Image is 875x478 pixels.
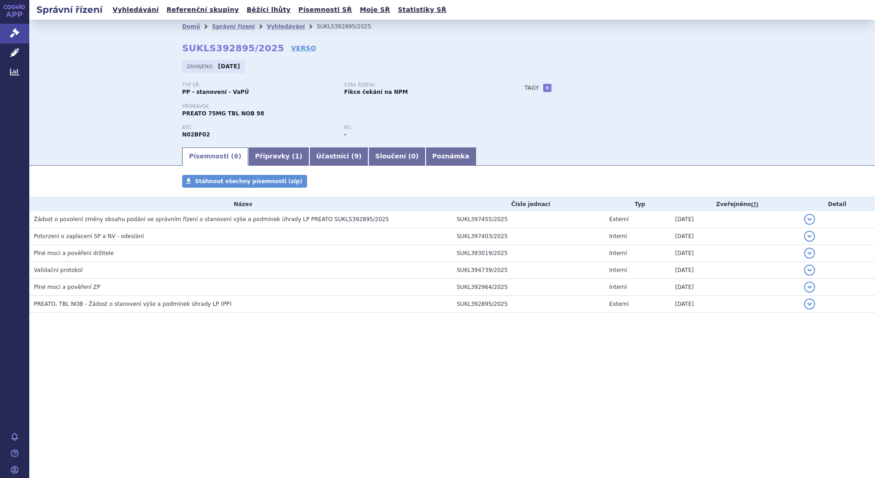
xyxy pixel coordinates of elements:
strong: [DATE] [218,63,240,70]
h2: Správní řízení [29,3,110,16]
a: Poznámka [426,147,476,166]
th: Typ [605,197,670,211]
a: Písemnosti (6) [182,147,248,166]
th: Název [29,197,452,211]
strong: PREGABALIN [182,131,210,138]
a: Referenční skupiny [164,4,242,16]
span: Interní [609,250,627,256]
strong: SUKLS392895/2025 [182,43,284,54]
span: Interní [609,233,627,239]
a: + [543,84,551,92]
span: 1 [295,152,300,160]
a: Moje SŘ [357,4,393,16]
a: VERSO [291,43,316,53]
button: detail [804,214,815,225]
td: SUKL397455/2025 [452,211,605,228]
td: SUKL397403/2025 [452,228,605,245]
td: [DATE] [670,296,799,313]
a: Správní řízení [212,23,255,30]
span: Validační protokol [34,267,83,273]
th: Zveřejněno [670,197,799,211]
p: Typ SŘ: [182,82,335,88]
button: detail [804,299,815,310]
a: Vyhledávání [110,4,162,16]
button: detail [804,282,815,293]
td: [DATE] [670,228,799,245]
span: 9 [354,152,359,160]
td: [DATE] [670,262,799,279]
span: Žádost o povolení změny obsahu podání ve správním řízení o stanovení výše a podmínek úhrady LP PR... [34,216,389,223]
p: Přípravek: [182,104,506,109]
h3: Tagy [524,82,539,93]
a: Domů [182,23,200,30]
a: Písemnosti SŘ [296,4,355,16]
a: Přípravky (1) [248,147,309,166]
td: [DATE] [670,279,799,296]
abbr: (?) [751,201,758,208]
td: SUKL394739/2025 [452,262,605,279]
td: [DATE] [670,211,799,228]
td: SUKL392895/2025 [452,296,605,313]
span: 6 [234,152,238,160]
span: Stáhnout všechny písemnosti (zip) [195,178,302,185]
span: Externí [609,301,628,307]
a: Účastníci (9) [309,147,368,166]
span: Plné moci a pověření ZP [34,284,100,290]
strong: Fikce čekání na NPM [344,89,408,95]
li: SUKLS392895/2025 [317,20,383,33]
a: Vyhledávání [267,23,305,30]
span: Interní [609,284,627,290]
td: [DATE] [670,245,799,262]
span: PREATO 75MG TBL NOB 98 [182,110,264,117]
button: detail [804,231,815,242]
p: RS: [344,125,497,130]
span: Zahájeno: [187,63,216,70]
a: Sloučení (0) [368,147,425,166]
p: Stav řízení: [344,82,497,88]
span: Interní [609,267,627,273]
span: 0 [411,152,416,160]
th: Číslo jednací [452,197,605,211]
td: SUKL393019/2025 [452,245,605,262]
span: Plné moci a pověření držitele [34,250,114,256]
button: detail [804,265,815,276]
th: Detail [799,197,875,211]
span: Potvrzení o zaplacení SP a NV - odeslání [34,233,144,239]
span: PREATO, TBL NOB - Žádost o stanovení výše a podmínek úhrady LP (PP) [34,301,232,307]
strong: PP - stanovení - VaPÚ [182,89,249,95]
strong: - [344,131,346,138]
a: Stáhnout všechny písemnosti (zip) [182,175,307,188]
a: Statistiky SŘ [395,4,449,16]
td: SUKL392964/2025 [452,279,605,296]
span: Externí [609,216,628,223]
button: detail [804,248,815,259]
a: Běžící lhůty [244,4,293,16]
p: ATC: [182,125,335,130]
